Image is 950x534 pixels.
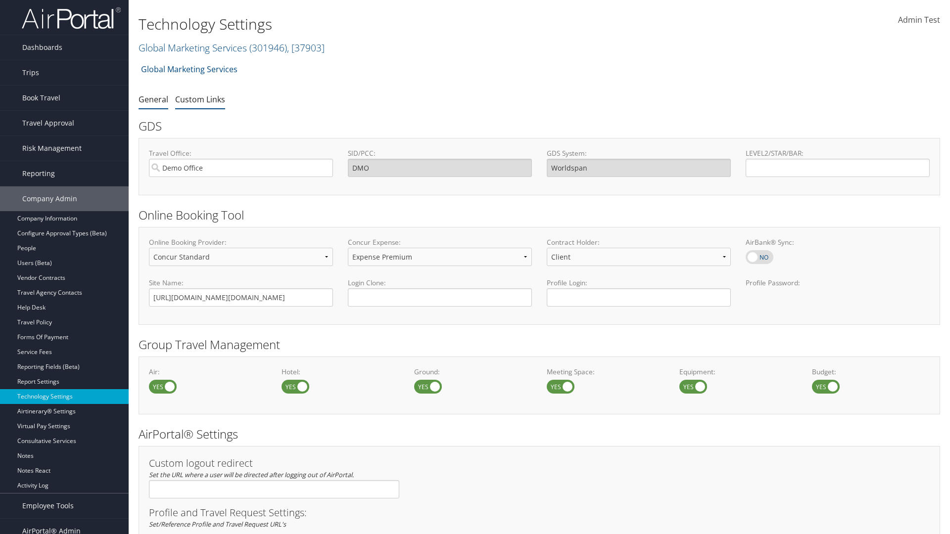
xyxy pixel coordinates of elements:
[348,278,532,288] label: Login Clone:
[149,508,930,518] h3: Profile and Travel Request Settings:
[22,86,60,110] span: Book Travel
[22,111,74,135] span: Travel Approval
[139,41,325,54] a: Global Marketing Services
[149,278,333,288] label: Site Name:
[22,6,121,30] img: airportal-logo.png
[149,237,333,247] label: Online Booking Provider:
[149,458,399,468] h3: Custom logout redirect
[898,14,940,25] span: Admin Test
[139,94,168,105] a: General
[22,136,82,161] span: Risk Management
[414,367,532,377] label: Ground:
[679,367,797,377] label: Equipment:
[746,237,930,247] label: AirBank® Sync:
[547,237,731,247] label: Contract Holder:
[149,367,267,377] label: Air:
[22,186,77,211] span: Company Admin
[249,41,287,54] span: ( 301946 )
[22,35,62,60] span: Dashboards
[139,426,940,443] h2: AirPortal® Settings
[149,520,286,529] em: Set/Reference Profile and Travel Request URL's
[348,237,532,247] label: Concur Expense:
[746,278,930,306] label: Profile Password:
[898,5,940,36] a: Admin Test
[547,288,731,307] input: Profile Login:
[746,148,930,158] label: LEVEL2/STAR/BAR:
[282,367,399,377] label: Hotel:
[149,470,354,479] em: Set the URL where a user will be directed after logging out of AirPortal.
[746,250,773,264] label: AirBank® Sync
[348,148,532,158] label: SID/PCC:
[547,278,731,306] label: Profile Login:
[149,148,333,158] label: Travel Office:
[139,336,940,353] h2: Group Travel Management
[22,60,39,85] span: Trips
[22,161,55,186] span: Reporting
[547,367,665,377] label: Meeting Space:
[139,118,933,134] h2: GDS
[547,148,731,158] label: GDS System:
[139,207,940,223] h2: Online Booking Tool
[22,493,74,518] span: Employee Tools
[175,94,225,105] a: Custom Links
[287,41,325,54] span: , [ 37903 ]
[139,14,673,35] h1: Technology Settings
[812,367,930,377] label: Budget:
[141,59,237,79] a: Global Marketing Services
